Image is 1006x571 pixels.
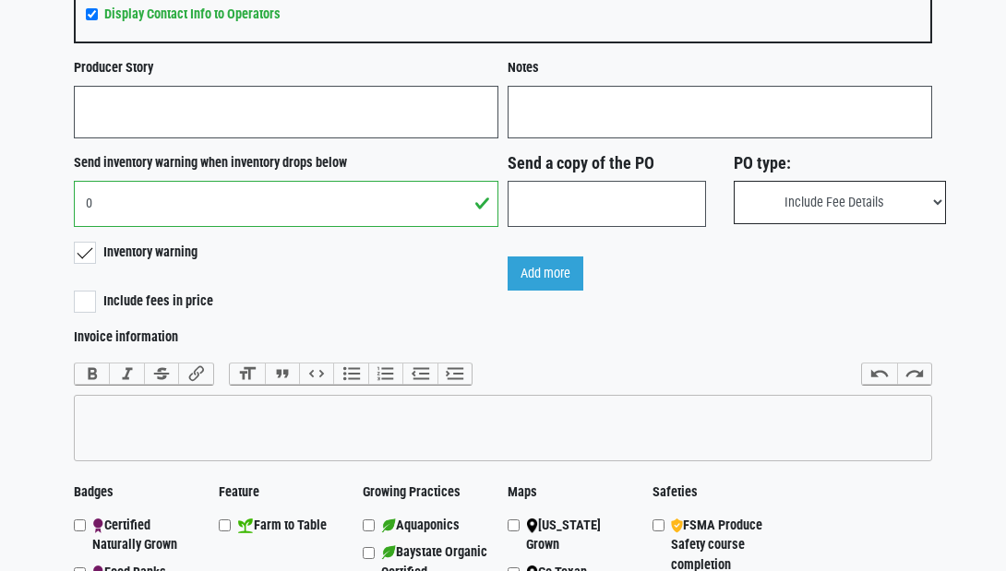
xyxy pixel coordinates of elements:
[333,363,367,385] button: Bullets
[508,58,539,78] label: Notes
[237,516,327,536] label: Farm to Table
[671,518,683,533] img: safety-e55c860ca8c00a9c171001a62a92dabd.png
[74,291,221,312] label: Include fees in price
[363,476,491,509] h5: Growing practices
[508,256,583,291] a: Add more
[104,5,281,25] label: Display Contact Info to Operators
[74,58,153,78] label: Producer Story
[526,516,636,555] label: [US_STATE] Grown
[74,327,178,348] label: Invoice information
[265,363,299,385] button: Quote
[178,363,212,385] button: Link
[230,363,264,385] button: Heading
[144,363,178,385] button: Strikethrough
[109,363,143,385] button: Italic
[402,363,437,385] button: Decrease Level
[508,476,636,509] h5: Maps
[734,153,946,173] h3: PO type:
[526,518,538,533] img: map_marker-0e94453035b3232a4d21701695807de9.png
[92,518,104,533] img: badge-943c00e488f830e7ca91210bdb1bdaaf.png
[381,545,396,560] img: leaf-e5c59151409436ccce96b2ca1b28e03c.png
[75,363,109,385] button: Bold
[862,363,896,385] button: Undo
[381,518,396,533] img: leaf-e5c59151409436ccce96b2ca1b28e03c.png
[437,363,472,385] button: Increase Level
[219,476,347,509] h5: Feature
[368,363,402,385] button: Numbers
[74,242,205,263] label: Inventory warning
[381,516,460,536] label: Aquaponics
[508,153,706,173] h3: Send a copy of the PO
[653,476,781,509] h5: Safeties
[92,516,202,555] label: Certified Naturally Grown
[897,363,931,385] button: Redo
[74,153,347,173] label: Send inventory warning when inventory drops below
[74,476,202,509] h5: Badges
[299,363,333,385] button: Code
[237,518,254,533] img: fresh-16d4696084a537315464ab0ef11a51dc.png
